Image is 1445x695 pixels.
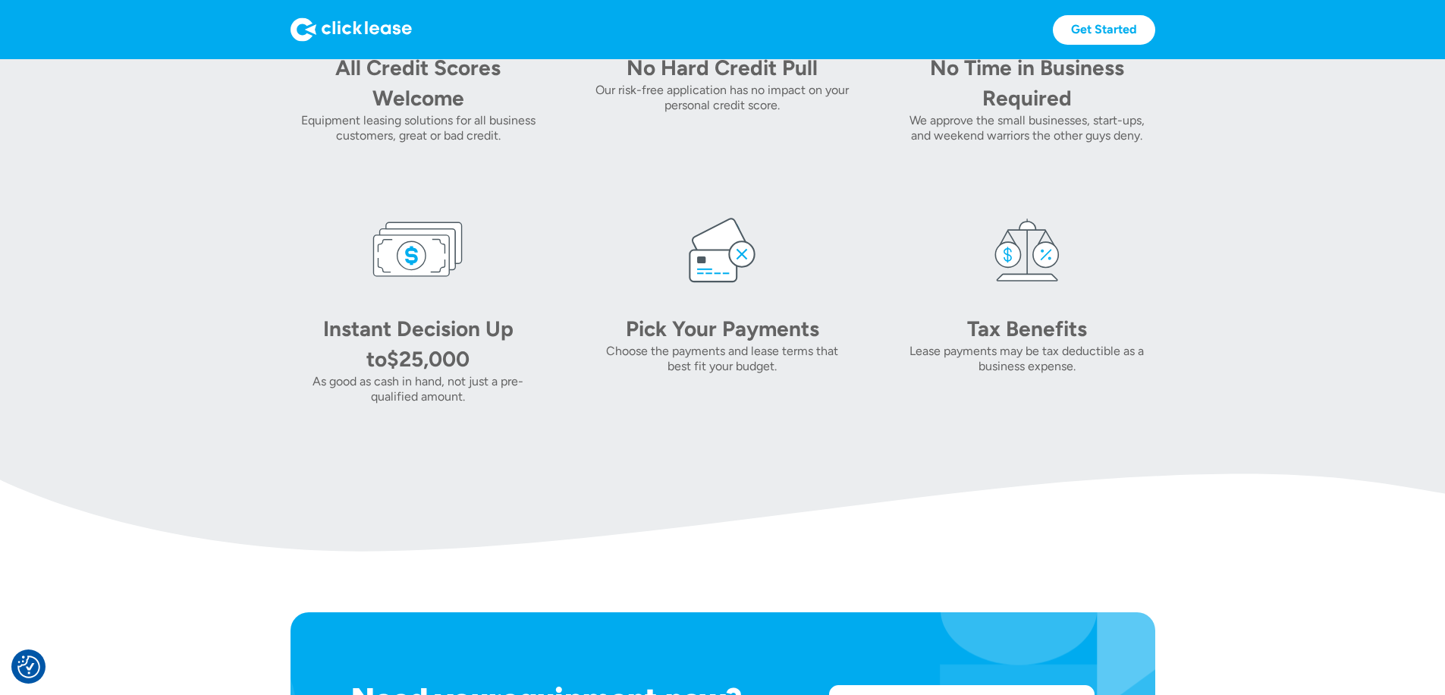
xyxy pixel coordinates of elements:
img: money icon [372,204,463,295]
div: No Hard Credit Pull [616,52,828,83]
img: tax icon [982,204,1073,295]
button: Consent Preferences [17,656,40,678]
div: Pick Your Payments [616,313,828,344]
div: Lease payments may be tax deductible as a business expense. [899,344,1154,374]
div: Choose the payments and lease terms that best fit your budget. [595,344,850,374]
div: Equipment leasing solutions for all business customers, great or bad credit. [291,113,546,143]
img: Logo [291,17,412,42]
div: No Time in Business Required [921,52,1133,113]
div: Our risk-free application has no impact on your personal credit score. [595,83,850,113]
a: Get Started [1053,15,1155,45]
div: As good as cash in hand, not just a pre-qualified amount. [291,374,546,404]
div: All Credit Scores Welcome [312,52,524,113]
img: Revisit consent button [17,656,40,678]
div: Tax Benefits [921,313,1133,344]
img: card icon [677,204,768,295]
div: We approve the small businesses, start-ups, and weekend warriors the other guys deny. [899,113,1154,143]
div: $25,000 [387,346,470,372]
div: Instant Decision Up to [323,316,514,372]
